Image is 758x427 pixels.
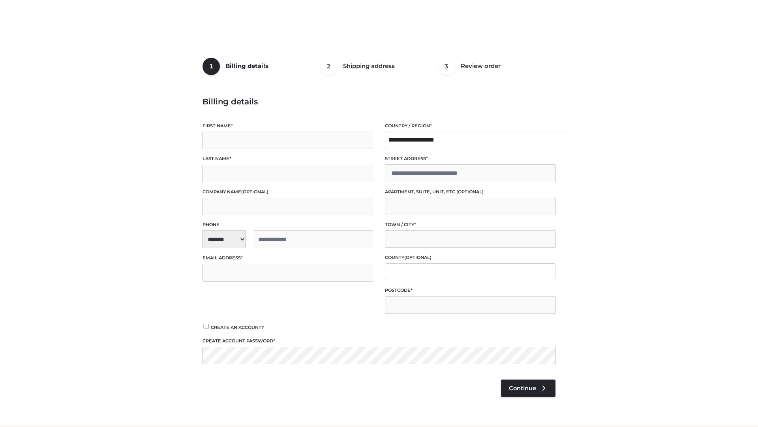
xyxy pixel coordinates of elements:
label: Country / Region [385,122,555,130]
label: Company name [203,188,373,196]
label: Phone [203,221,373,229]
label: Postcode [385,287,555,294]
span: (optional) [241,189,268,195]
span: (optional) [456,189,484,195]
span: Shipping address [343,62,395,70]
label: Apartment, suite, unit, etc. [385,188,555,196]
label: Email address [203,254,373,262]
input: Create an account? [203,324,210,329]
h3: Billing details [203,97,555,106]
span: 3 [438,58,455,75]
span: Create an account? [211,325,264,330]
label: Town / City [385,221,555,229]
span: 2 [320,58,338,75]
label: Create account password [203,337,555,345]
a: Continue [501,380,555,397]
label: Street address [385,155,555,162]
span: Billing details [225,62,268,70]
span: (optional) [404,255,432,260]
span: Review order [461,62,501,70]
span: 1 [203,58,220,75]
label: Last name [203,155,373,162]
span: Continue [509,385,536,392]
label: County [385,254,555,261]
label: First name [203,122,373,130]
